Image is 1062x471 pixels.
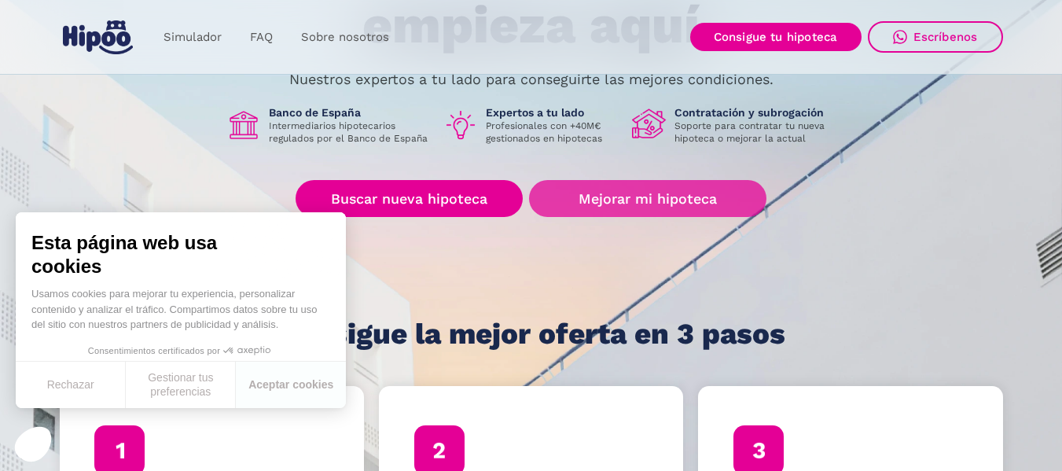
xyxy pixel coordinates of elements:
p: Nuestros expertos a tu lado para conseguirte las mejores condiciones. [289,73,774,86]
a: Mejorar mi hipoteca [529,180,766,217]
a: Simulador [149,22,236,53]
a: FAQ [236,22,287,53]
a: Sobre nosotros [287,22,403,53]
p: Soporte para contratar tu nueva hipoteca o mejorar la actual [674,120,836,145]
a: Escríbenos [868,21,1003,53]
h1: Contratación y subrogación [674,105,836,120]
h1: Banco de España [269,105,431,120]
a: Buscar nueva hipoteca [296,180,523,217]
p: Profesionales con +40M€ gestionados en hipotecas [486,120,619,145]
h1: Expertos a tu lado [486,105,619,120]
p: Intermediarios hipotecarios regulados por el Banco de España [269,120,431,145]
div: Escríbenos [913,30,978,44]
a: Consigue tu hipoteca [690,23,862,51]
h1: Consigue la mejor oferta en 3 pasos [277,318,785,350]
a: home [60,14,137,61]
